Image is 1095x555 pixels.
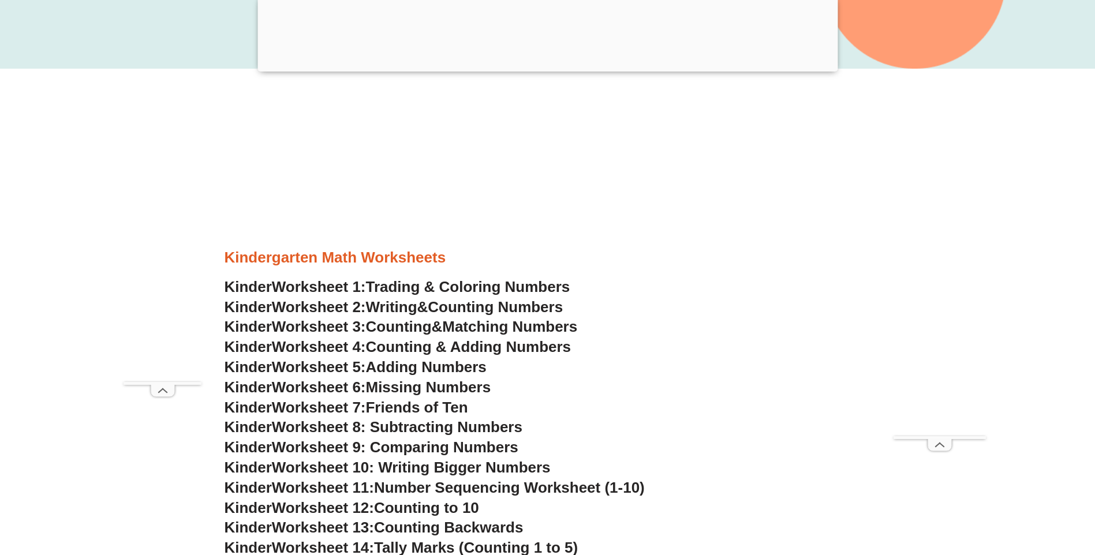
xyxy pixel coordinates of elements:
[124,90,201,382] iframe: Advertisement
[225,519,272,536] span: Kinder
[225,358,487,376] a: KinderWorksheet 5:Adding Numbers
[225,318,578,335] a: KinderWorksheet 3:Counting&Matching Numbers
[225,358,272,376] span: Kinder
[225,248,871,268] h3: Kindergarten Math Worksheets
[272,399,366,416] span: Worksheet 7:
[225,438,518,456] a: KinderWorksheet 9: Comparing Numbers
[894,90,986,436] iframe: Advertisement
[272,338,366,355] span: Worksheet 4:
[225,278,272,295] span: Kinder
[272,499,374,516] span: Worksheet 12:
[272,519,374,536] span: Worksheet 13:
[225,298,272,316] span: Kinder
[225,278,570,295] a: KinderWorksheet 1:Trading & Coloring Numbers
[225,298,563,316] a: KinderWorksheet 2:Writing&Counting Numbers
[225,378,272,396] span: Kinder
[225,318,272,335] span: Kinder
[225,438,272,456] span: Kinder
[366,318,432,335] span: Counting
[903,425,1095,555] iframe: Chat Widget
[272,298,366,316] span: Worksheet 2:
[225,86,871,247] iframe: Advertisement
[366,298,417,316] span: Writing
[366,399,468,416] span: Friends of Ten
[272,358,366,376] span: Worksheet 5:
[225,399,272,416] span: Kinder
[225,418,522,436] a: KinderWorksheet 8: Subtracting Numbers
[225,338,272,355] span: Kinder
[225,378,491,396] a: KinderWorksheet 6:Missing Numbers
[366,338,571,355] span: Counting & Adding Numbers
[225,418,272,436] span: Kinder
[272,459,551,476] span: Worksheet 10: Writing Bigger Numbers
[272,378,366,396] span: Worksheet 6:
[374,499,479,516] span: Counting to 10
[366,358,487,376] span: Adding Numbers
[272,318,366,335] span: Worksheet 3:
[272,418,522,436] span: Worksheet 8: Subtracting Numbers
[272,278,366,295] span: Worksheet 1:
[272,438,518,456] span: Worksheet 9: Comparing Numbers
[374,519,523,536] span: Counting Backwards
[442,318,577,335] span: Matching Numbers
[225,459,272,476] span: Kinder
[225,499,272,516] span: Kinder
[374,479,645,496] span: Number Sequencing Worksheet (1-10)
[225,459,551,476] a: KinderWorksheet 10: Writing Bigger Numbers
[366,378,491,396] span: Missing Numbers
[225,338,571,355] a: KinderWorksheet 4:Counting & Adding Numbers
[225,399,468,416] a: KinderWorksheet 7:Friends of Ten
[225,479,272,496] span: Kinder
[366,278,570,295] span: Trading & Coloring Numbers
[428,298,563,316] span: Counting Numbers
[272,479,374,496] span: Worksheet 11:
